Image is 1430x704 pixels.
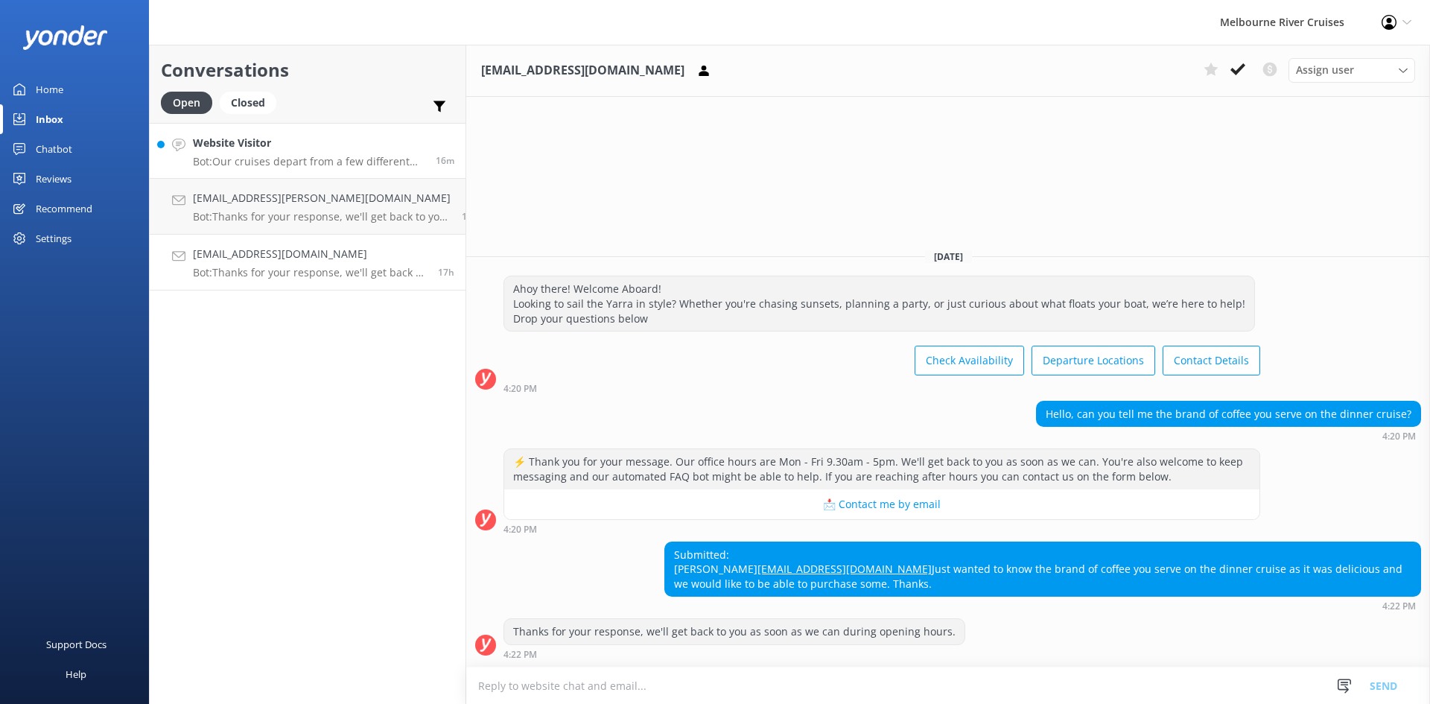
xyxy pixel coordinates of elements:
div: Inbox [36,104,63,134]
a: Open [161,94,220,110]
div: Assign User [1288,58,1415,82]
div: Ahoy there! Welcome Aboard! Looking to sail the Yarra in style? Whether you're chasing sunsets, p... [504,276,1254,331]
div: Chatbot [36,134,72,164]
div: Reviews [36,164,71,194]
span: Oct 08 2025 04:22pm (UTC +11:00) Australia/Sydney [438,266,454,279]
div: Recommend [36,194,92,223]
div: Submitted: [PERSON_NAME] Just wanted to know the brand of coffee you serve on the dinner cruise a... [665,542,1420,597]
div: Support Docs [46,630,107,659]
div: Oct 08 2025 04:20pm (UTC +11:00) Australia/Sydney [503,383,1260,393]
h4: Website Visitor [193,135,425,151]
strong: 4:20 PM [503,384,537,393]
button: 📩 Contact me by email [504,489,1259,519]
a: [EMAIL_ADDRESS][DOMAIN_NAME] [757,562,932,576]
a: Closed [220,94,284,110]
div: Home [36,74,63,104]
h2: Conversations [161,56,454,84]
div: Hello, can you tell me the brand of coffee you serve on the dinner cruise? [1037,402,1420,427]
button: Contact Details [1163,346,1260,375]
p: Bot: Our cruises depart from a few different locations along [GEOGRAPHIC_DATA] and Federation [GE... [193,155,425,168]
div: Settings [36,223,71,253]
div: Open [161,92,212,114]
strong: 4:20 PM [503,525,537,534]
button: Departure Locations [1032,346,1155,375]
h4: [EMAIL_ADDRESS][PERSON_NAME][DOMAIN_NAME] [193,190,451,206]
p: Bot: Thanks for your response, we'll get back to you as soon as we can during opening hours. [193,210,451,223]
span: Oct 09 2025 09:27am (UTC +11:00) Australia/Sydney [436,154,454,167]
strong: 4:22 PM [503,650,537,659]
a: [EMAIL_ADDRESS][DOMAIN_NAME]Bot:Thanks for your response, we'll get back to you as soon as we can... [150,235,465,291]
p: Bot: Thanks for your response, we'll get back to you as soon as we can during opening hours. [193,266,427,279]
strong: 4:22 PM [1382,602,1416,611]
div: Help [66,659,86,689]
img: yonder-white-logo.png [22,25,108,50]
div: Oct 08 2025 04:20pm (UTC +11:00) Australia/Sydney [503,524,1260,534]
a: Website VisitorBot:Our cruises depart from a few different locations along [GEOGRAPHIC_DATA] and ... [150,123,465,179]
div: Oct 08 2025 04:22pm (UTC +11:00) Australia/Sydney [503,649,965,659]
div: Oct 08 2025 04:20pm (UTC +11:00) Australia/Sydney [1036,431,1421,441]
button: Check Availability [915,346,1024,375]
div: Oct 08 2025 04:22pm (UTC +11:00) Australia/Sydney [664,600,1421,611]
span: [DATE] [925,250,972,263]
div: ⚡ Thank you for your message. Our office hours are Mon - Fri 9.30am - 5pm. We'll get back to you ... [504,449,1259,489]
div: Thanks for your response, we'll get back to you as soon as we can during opening hours. [504,619,965,644]
h3: [EMAIL_ADDRESS][DOMAIN_NAME] [481,61,684,80]
a: [EMAIL_ADDRESS][PERSON_NAME][DOMAIN_NAME]Bot:Thanks for your response, we'll get back to you as s... [150,179,465,235]
span: Oct 09 2025 08:04am (UTC +11:00) Australia/Sydney [462,210,473,223]
h4: [EMAIL_ADDRESS][DOMAIN_NAME] [193,246,427,262]
strong: 4:20 PM [1382,432,1416,441]
span: Assign user [1296,62,1354,78]
div: Closed [220,92,276,114]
